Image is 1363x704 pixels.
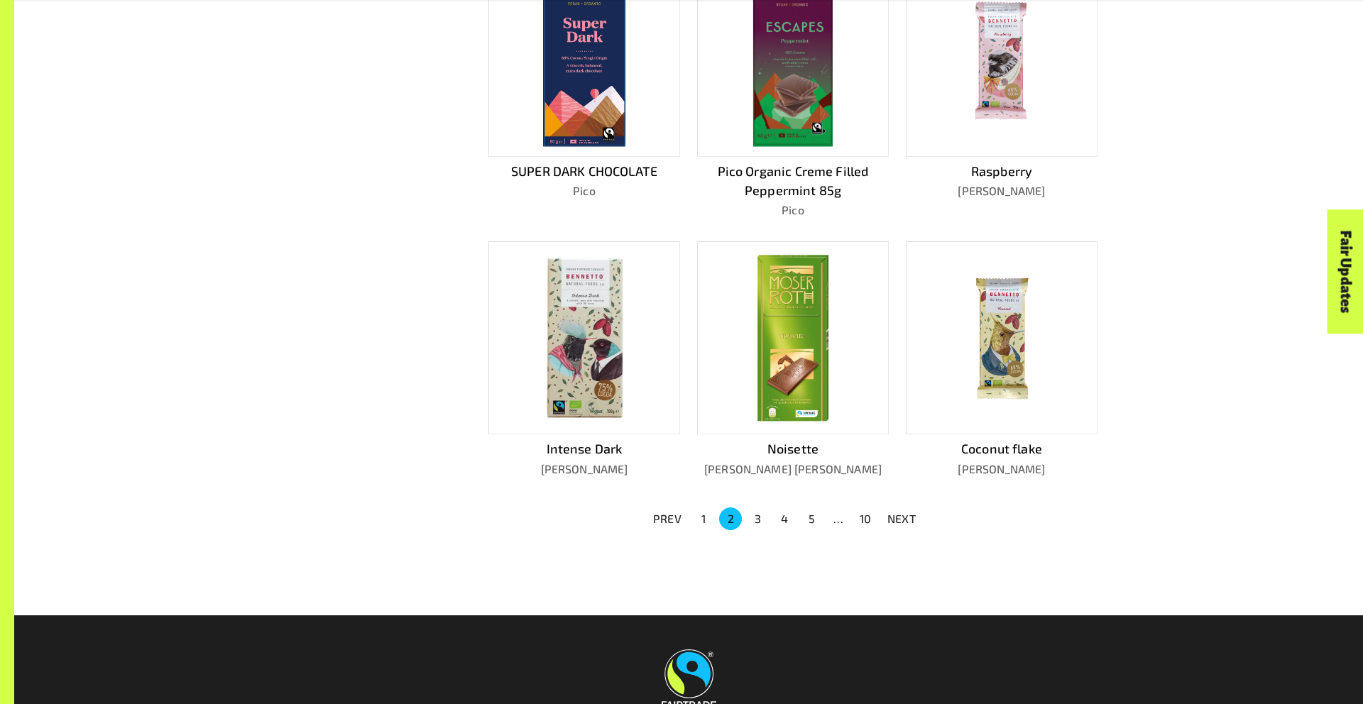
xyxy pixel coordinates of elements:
[800,507,823,530] button: Go to page 5
[854,507,877,530] button: Go to page 10
[488,162,680,181] p: SUPER DARK CHOCOLATE
[488,439,680,458] p: Intense Dark
[906,461,1097,478] p: [PERSON_NAME]
[906,162,1097,181] p: Raspberry
[697,461,889,478] p: [PERSON_NAME] [PERSON_NAME]
[746,507,769,530] button: Go to page 3
[488,182,680,199] p: Pico
[488,461,680,478] p: [PERSON_NAME]
[906,241,1097,478] a: Coconut flake[PERSON_NAME]
[719,507,742,530] button: page 2
[697,439,889,458] p: Noisette
[697,202,889,219] p: Pico
[645,506,924,532] nav: pagination navigation
[645,506,690,532] button: PREV
[653,510,681,527] p: PREV
[697,241,889,478] a: Noisette[PERSON_NAME] [PERSON_NAME]
[488,241,680,478] a: Intense Dark[PERSON_NAME]
[773,507,796,530] button: Go to page 4
[697,162,889,200] p: Pico Organic Creme Filled Peppermint 85g
[879,506,924,532] button: NEXT
[906,439,1097,458] p: Coconut flake
[887,510,916,527] p: NEXT
[827,510,850,527] div: …
[692,507,715,530] button: Go to page 1
[906,182,1097,199] p: [PERSON_NAME]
